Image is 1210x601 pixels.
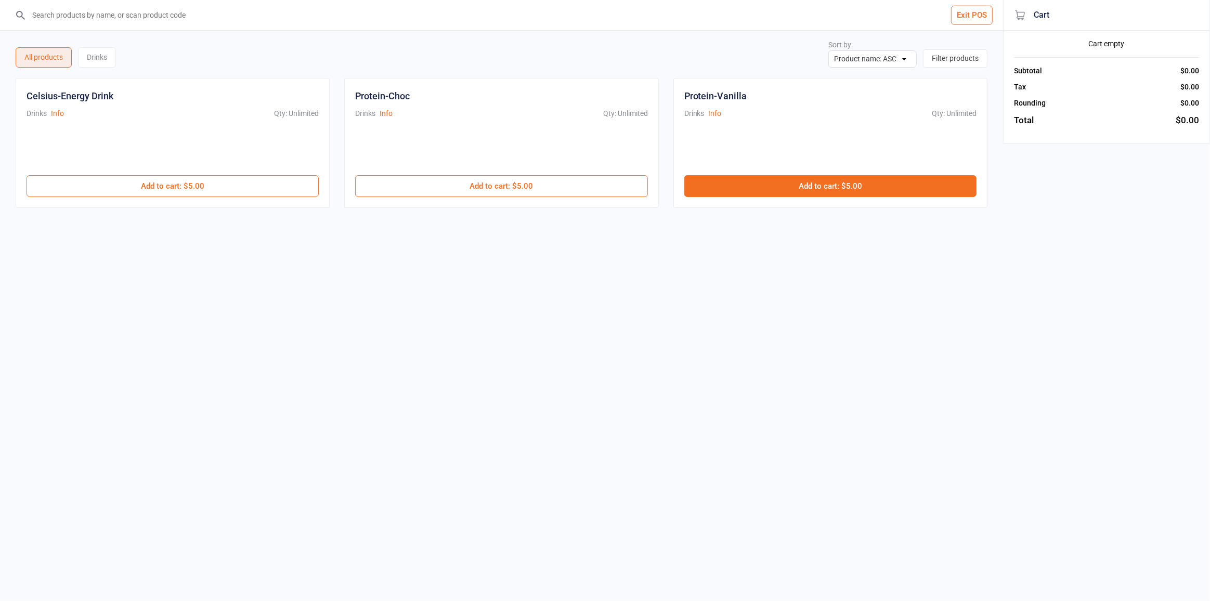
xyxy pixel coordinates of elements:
[27,89,113,103] div: Celsius-Energy Drink
[684,108,705,119] div: Drinks
[1014,114,1034,127] div: Total
[51,108,64,119] button: Info
[1014,98,1046,109] div: Rounding
[1180,82,1199,93] div: $0.00
[709,108,722,119] button: Info
[923,49,987,68] button: Filter products
[1180,98,1199,109] div: $0.00
[355,108,375,119] div: Drinks
[932,108,977,119] div: Qty: Unlimited
[951,6,993,25] button: Exit POS
[1014,82,1026,93] div: Tax
[274,108,319,119] div: Qty: Unlimited
[380,108,393,119] button: Info
[27,175,319,197] button: Add to cart: $5.00
[1014,66,1042,76] div: Subtotal
[1176,114,1199,127] div: $0.00
[355,89,410,103] div: Protein-Choc
[684,175,977,197] button: Add to cart: $5.00
[355,175,647,197] button: Add to cart: $5.00
[16,47,72,68] div: All products
[828,41,853,49] label: Sort by:
[78,47,116,68] div: Drinks
[603,108,648,119] div: Qty: Unlimited
[684,89,747,103] div: Protein-Vanilla
[1180,66,1199,76] div: $0.00
[1014,38,1199,49] div: Cart empty
[27,108,47,119] div: Drinks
